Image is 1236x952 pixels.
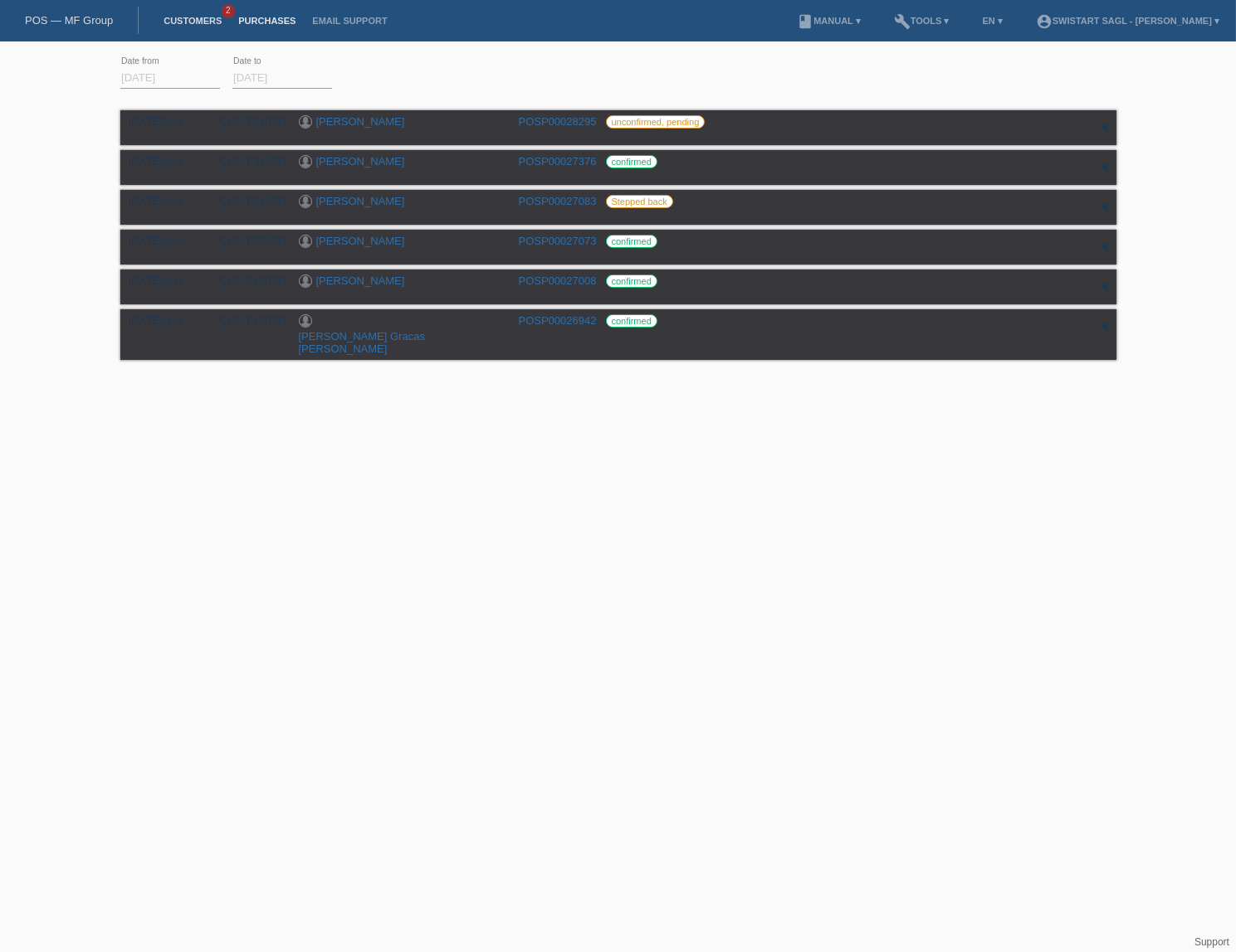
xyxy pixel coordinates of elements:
[606,274,657,288] label: confirmed
[208,155,286,168] div: CHF 1'345.00
[129,155,195,168] div: [DATE]
[1092,115,1116,140] div: expand/collapse
[304,16,395,26] a: Email Support
[222,4,235,18] span: 2
[1028,16,1228,26] a: account_circleSwistart Sagl - [PERSON_NAME] ▾
[208,195,286,207] div: CHF 1'645.00
[208,274,286,287] div: CHF 4'480.00
[606,155,657,168] label: confirmed
[208,314,286,327] div: CHF 1'490.00
[162,237,183,246] span: 15:07
[155,16,230,26] a: Customers
[208,235,286,247] div: CHF 1'525.00
[162,277,183,286] span: 15:12
[519,314,597,327] a: POSP00026942
[299,330,425,355] a: [PERSON_NAME] Gracas [PERSON_NAME]
[886,16,958,26] a: buildTools ▾
[129,314,195,327] div: [DATE]
[975,16,1011,26] a: EN ▾
[1092,235,1116,260] div: expand/collapse
[1092,155,1116,180] div: expand/collapse
[316,235,405,247] a: [PERSON_NAME]
[162,317,183,326] span: 11:48
[208,115,286,128] div: CHF 3'940.00
[606,195,673,208] label: Stepped back
[129,235,195,247] div: [DATE]
[316,195,405,207] a: [PERSON_NAME]
[1194,936,1229,948] a: Support
[519,195,597,207] a: POSP00027083
[606,235,657,248] label: confirmed
[316,274,405,287] a: [PERSON_NAME]
[25,14,113,27] a: POS — MF Group
[129,274,195,287] div: [DATE]
[789,16,869,26] a: bookManual ▾
[316,115,405,128] a: [PERSON_NAME]
[316,155,405,168] a: [PERSON_NAME]
[230,16,304,26] a: Purchases
[1036,13,1053,30] i: account_circle
[1092,274,1116,299] div: expand/collapse
[519,274,597,287] a: POSP00027008
[162,158,183,167] span: 16:08
[797,13,813,30] i: book
[129,195,195,207] div: [DATE]
[519,115,597,128] a: POSP00028295
[162,118,183,127] span: 09:08
[1092,314,1116,339] div: expand/collapse
[894,13,911,30] i: build
[162,197,183,206] span: 17:20
[519,235,597,247] a: POSP00027073
[129,115,195,128] div: [DATE]
[606,314,657,328] label: confirmed
[519,155,597,168] a: POSP00027376
[1092,195,1116,220] div: expand/collapse
[606,115,706,129] label: unconfirmed, pending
